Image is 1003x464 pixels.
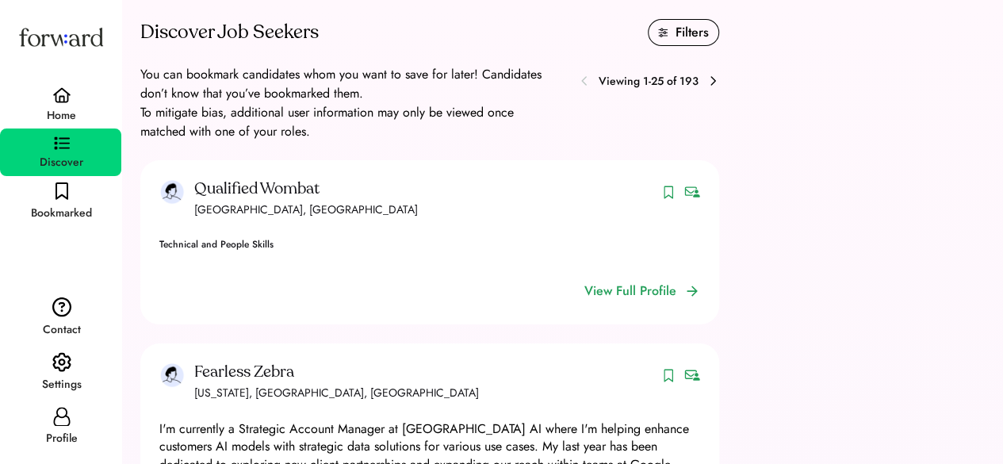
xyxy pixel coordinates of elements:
div: [GEOGRAPHIC_DATA], [GEOGRAPHIC_DATA] [194,201,418,218]
div: Bookmarked [31,204,92,223]
div: Technical and People Skills [159,237,274,251]
img: home.svg [52,87,71,103]
img: employer-headshot-placeholder.png [159,362,185,388]
img: Forward logo [16,13,106,61]
div: View Full Profile [584,282,676,301]
img: regular-envelope-user.svg [684,370,700,381]
img: bookmark-black.svg [56,182,68,201]
div: Viewing 1-25 of 193 [599,73,699,90]
img: filters.svg [658,28,668,37]
div: Discover [40,153,83,172]
div: Discover Job Seekers [140,20,319,45]
div: Filters [676,23,709,42]
div: Profile [46,429,78,448]
div: Home [47,106,76,125]
img: discover.svg [54,136,70,151]
img: regular-envelope-user.svg [684,186,700,197]
div: Contact [43,320,81,339]
div: Qualified Wombat [194,179,664,198]
img: settings.svg [52,352,71,373]
img: contact.svg [52,297,71,317]
img: bookmark.svg [664,369,673,382]
div: [US_STATE], [GEOGRAPHIC_DATA], [GEOGRAPHIC_DATA] [194,385,479,401]
img: bookmark.svg [664,186,673,199]
div: Settings [42,375,82,394]
div: Fearless Zebra [194,362,664,382]
div: You can bookmark candidates whom you want to save for later! Candidates don’t know that you’ve bo... [140,65,561,141]
img: employer-headshot-placeholder.png [159,179,185,205]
